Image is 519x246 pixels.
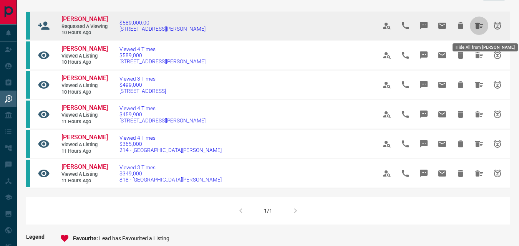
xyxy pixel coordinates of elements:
[119,135,222,153] a: Viewed 4 Times$365,000214 - [GEOGRAPHIC_DATA][PERSON_NAME]
[61,53,108,59] span: Viewed a Listing
[119,105,206,111] span: Viewed 4 Times
[433,17,451,35] span: Email
[488,76,507,94] span: Snooze
[451,135,470,153] span: Hide
[433,164,451,183] span: Email
[26,41,30,69] div: condos.ca
[378,76,396,94] span: View Profile
[396,105,415,124] span: Call
[378,164,396,183] span: View Profile
[119,20,206,26] span: $589,000.00
[264,208,272,214] div: 1/1
[453,43,518,51] div: Hide All from [PERSON_NAME]
[26,160,30,187] div: condos.ca
[396,46,415,64] span: Call
[119,147,222,153] span: 214 - [GEOGRAPHIC_DATA][PERSON_NAME]
[415,164,433,183] span: Message
[119,105,206,124] a: Viewed 4 Times$459,900[STREET_ADDRESS][PERSON_NAME]
[488,135,507,153] span: Snooze
[451,76,470,94] span: Hide
[61,74,108,82] span: [PERSON_NAME]
[26,12,30,40] div: condos.ca
[451,17,470,35] span: Hide
[26,130,30,158] div: condos.ca
[396,135,415,153] span: Call
[415,135,433,153] span: Message
[415,46,433,64] span: Message
[61,15,108,23] a: [PERSON_NAME]
[488,46,507,64] span: Snooze
[119,46,206,52] span: Viewed 4 Times
[119,20,206,32] a: $589,000.00[STREET_ADDRESS][PERSON_NAME]
[61,112,108,119] span: Viewed a Listing
[61,83,108,89] span: Viewed a Listing
[433,76,451,94] span: Email
[119,177,222,183] span: 818 - [GEOGRAPHIC_DATA][PERSON_NAME]
[61,45,108,52] span: [PERSON_NAME]
[470,164,488,183] span: Hide All from Joseph Lao
[433,135,451,153] span: Email
[470,17,488,35] span: Hide All from Joseph Lao
[61,178,108,184] span: 11 hours ago
[433,46,451,64] span: Email
[396,17,415,35] span: Call
[451,46,470,64] span: Hide
[61,163,108,171] a: [PERSON_NAME]
[119,88,166,94] span: [STREET_ADDRESS]
[119,76,166,94] a: Viewed 3 Times$499,000[STREET_ADDRESS]
[61,89,108,96] span: 10 hours ago
[451,164,470,183] span: Hide
[61,104,108,111] span: [PERSON_NAME]
[488,17,507,35] span: Snooze
[119,111,206,117] span: $459,900
[61,45,108,53] a: [PERSON_NAME]
[488,105,507,124] span: Snooze
[61,74,108,83] a: [PERSON_NAME]
[470,46,488,64] span: Hide All from Joseph Lao
[119,141,222,147] span: $365,000
[61,134,108,142] a: [PERSON_NAME]
[415,76,433,94] span: Message
[396,164,415,183] span: Call
[378,17,396,35] span: View Profile
[378,135,396,153] span: View Profile
[61,142,108,148] span: Viewed a Listing
[119,46,206,64] a: Viewed 4 Times$589,000[STREET_ADDRESS][PERSON_NAME]
[61,134,108,141] span: [PERSON_NAME]
[119,170,222,177] span: $349,000
[61,148,108,155] span: 11 hours ago
[99,235,169,241] span: Lead has Favourited a Listing
[433,105,451,124] span: Email
[378,46,396,64] span: View Profile
[61,30,108,36] span: 10 hours ago
[119,26,206,32] span: [STREET_ADDRESS][PERSON_NAME]
[119,117,206,124] span: [STREET_ADDRESS][PERSON_NAME]
[26,71,30,99] div: condos.ca
[61,104,108,112] a: [PERSON_NAME]
[119,135,222,141] span: Viewed 4 Times
[119,82,166,88] span: $499,000
[119,164,222,170] span: Viewed 3 Times
[119,76,166,82] span: Viewed 3 Times
[61,171,108,178] span: Viewed a Listing
[119,52,206,58] span: $589,000
[415,17,433,35] span: Message
[73,235,99,241] span: Favourite
[61,119,108,125] span: 11 hours ago
[470,105,488,124] span: Hide All from Joseph Lao
[488,164,507,183] span: Snooze
[396,76,415,94] span: Call
[378,105,396,124] span: View Profile
[119,164,222,183] a: Viewed 3 Times$349,000818 - [GEOGRAPHIC_DATA][PERSON_NAME]
[119,58,206,64] span: [STREET_ADDRESS][PERSON_NAME]
[26,101,30,128] div: condos.ca
[61,23,108,30] span: Requested a Viewing
[470,76,488,94] span: Hide All from Joseph Lao
[415,105,433,124] span: Message
[451,105,470,124] span: Hide
[470,135,488,153] span: Hide All from Joseph Lao
[61,59,108,66] span: 10 hours ago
